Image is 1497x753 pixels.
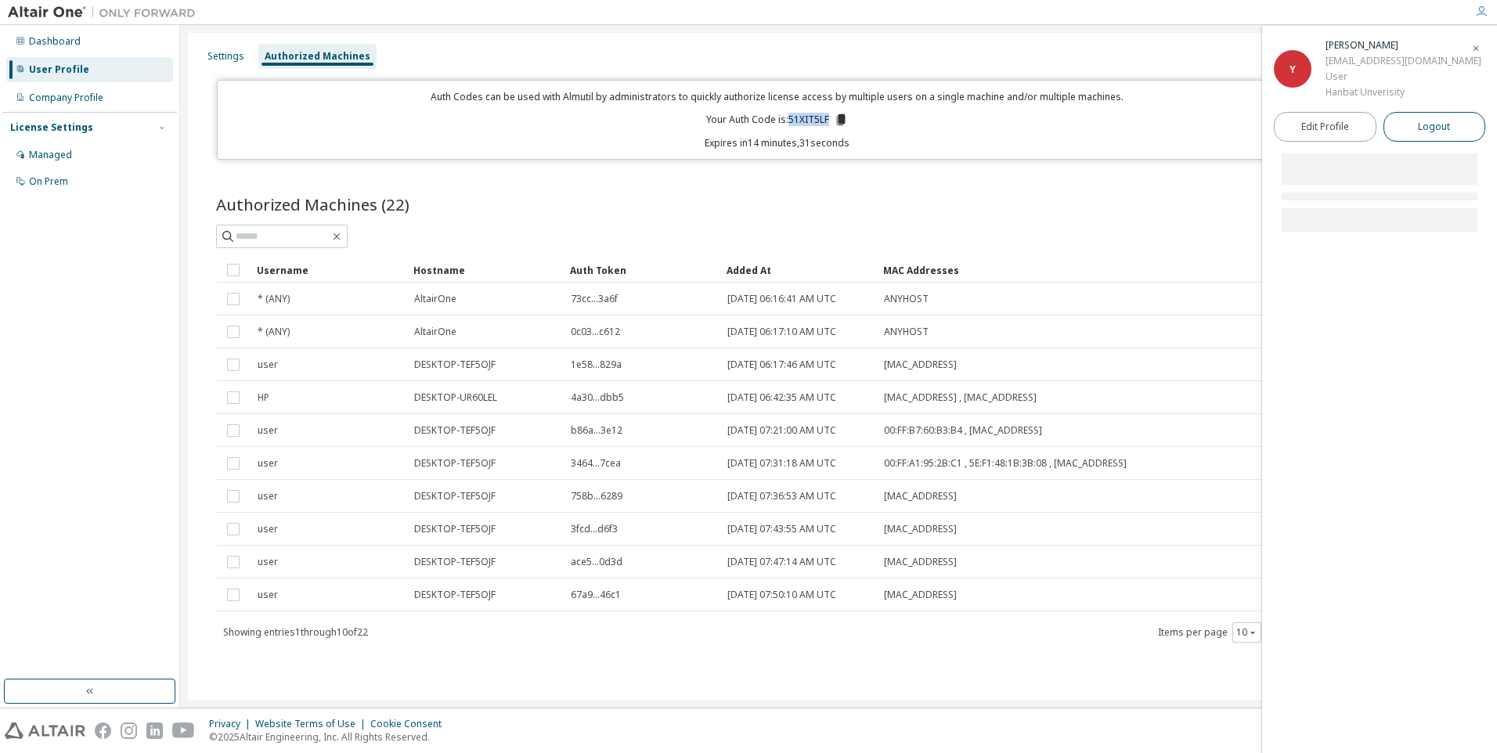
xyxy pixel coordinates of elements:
[8,5,204,20] img: Altair One
[1301,121,1349,133] span: Edit Profile
[884,358,957,371] span: [MAC_ADDRESS]
[209,730,451,744] p: © 2025 Altair Engineering, Inc. All Rights Reserved.
[257,258,401,283] div: Username
[571,293,618,305] span: 73cc...3a6f
[884,490,957,503] span: [MAC_ADDRESS]
[414,326,456,338] span: AltairOne
[727,293,836,305] span: [DATE] 06:16:41 AM UTC
[414,424,496,437] span: DESKTOP-TEF5OJF
[370,718,451,730] div: Cookie Consent
[258,358,278,371] span: user
[1274,112,1376,142] a: Edit Profile
[414,556,496,568] span: DESKTOP-TEF5OJF
[1158,622,1261,643] span: Items per page
[209,718,255,730] div: Privacy
[258,326,290,338] span: * (ANY)
[216,193,409,215] span: Authorized Machines (22)
[207,50,244,63] div: Settings
[413,258,557,283] div: Hostname
[727,424,836,437] span: [DATE] 07:21:00 AM UTC
[414,391,497,404] span: DESKTOP-UR60LEL
[414,490,496,503] span: DESKTOP-TEF5OJF
[884,589,957,601] span: [MAC_ADDRESS]
[223,625,368,639] span: Showing entries 1 through 10 of 22
[884,457,1127,470] span: 00:FF:A1:95:2B:C1 , 5E:F1:48:1B:3B:08 , [MAC_ADDRESS]
[571,326,620,338] span: 0c03...c612
[29,35,81,48] div: Dashboard
[1236,626,1257,639] button: 10
[884,523,957,535] span: [MAC_ADDRESS]
[884,293,929,305] span: ANYHOST
[29,149,72,161] div: Managed
[258,589,278,601] span: user
[1383,112,1486,142] button: Logout
[727,523,836,535] span: [DATE] 07:43:55 AM UTC
[265,50,370,63] div: Authorized Machines
[727,391,836,404] span: [DATE] 06:42:35 AM UTC
[414,457,496,470] span: DESKTOP-TEF5OJF
[258,391,269,404] span: HP
[571,424,622,437] span: b86a...3e12
[258,293,290,305] span: * (ANY)
[706,113,848,127] p: Your Auth Code is: 51XIT5LF
[1326,53,1481,69] div: [EMAIL_ADDRESS][DOMAIN_NAME]
[29,175,68,188] div: On Prem
[29,63,89,76] div: User Profile
[5,722,85,739] img: altair_logo.svg
[571,589,621,601] span: 67a9...46c1
[571,457,621,470] span: 3464...7cea
[29,92,103,104] div: Company Profile
[571,556,622,568] span: ace5...0d3d
[414,523,496,535] span: DESKTOP-TEF5OJF
[258,490,278,503] span: user
[95,722,111,739] img: facebook.svg
[571,391,624,404] span: 4a30...dbb5
[258,523,278,535] span: user
[727,556,836,568] span: [DATE] 07:47:14 AM UTC
[1418,119,1450,135] span: Logout
[884,556,957,568] span: [MAC_ADDRESS]
[414,358,496,371] span: DESKTOP-TEF5OJF
[571,358,622,371] span: 1e58...829a
[884,424,1042,437] span: 00:FF:B7:60:B3:B4 , [MAC_ADDRESS]
[121,722,137,739] img: instagram.svg
[727,490,836,503] span: [DATE] 07:36:53 AM UTC
[146,722,163,739] img: linkedin.svg
[1290,63,1296,76] span: Y
[571,490,622,503] span: 758b...6289
[1326,69,1481,85] div: User
[1326,38,1481,53] div: Yoon Seokil
[414,589,496,601] span: DESKTOP-TEF5OJF
[10,121,93,134] div: License Settings
[884,391,1037,404] span: [MAC_ADDRESS] , [MAC_ADDRESS]
[1326,85,1481,100] div: Hanbat Unverisity
[227,90,1329,103] p: Auth Codes can be used with Almutil by administrators to quickly authorize license access by mult...
[727,358,836,371] span: [DATE] 06:17:46 AM UTC
[258,424,278,437] span: user
[570,258,714,283] div: Auth Token
[727,457,836,470] span: [DATE] 07:31:18 AM UTC
[227,136,1329,150] p: Expires in 14 minutes, 31 seconds
[258,457,278,470] span: user
[255,718,370,730] div: Website Terms of Use
[172,722,195,739] img: youtube.svg
[258,556,278,568] span: user
[883,258,1297,283] div: MAC Addresses
[727,589,836,601] span: [DATE] 07:50:10 AM UTC
[727,326,836,338] span: [DATE] 06:17:10 AM UTC
[727,258,871,283] div: Added At
[884,326,929,338] span: ANYHOST
[571,523,618,535] span: 3fcd...d6f3
[414,293,456,305] span: AltairOne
